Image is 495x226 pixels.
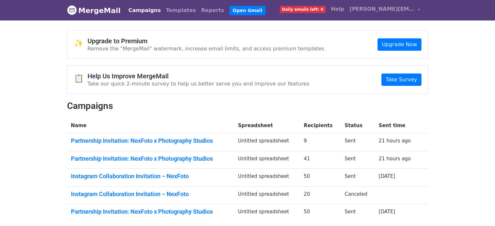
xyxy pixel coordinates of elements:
[71,173,230,180] a: Instagram Collaboration Invitation – NexFoto
[234,204,300,222] td: Untitled spreadsheet
[300,169,341,187] td: 50
[234,169,300,187] td: Untitled spreadsheet
[379,173,395,179] a: [DATE]
[379,209,395,215] a: [DATE]
[234,133,300,151] td: Untitled spreadsheet
[379,156,411,162] a: 21 hours ago
[341,204,375,222] td: Sent
[199,4,227,17] a: Reports
[328,3,347,16] a: Help
[74,74,88,83] span: 📋
[126,4,163,17] a: Campaigns
[375,118,419,133] th: Sent time
[71,208,230,215] a: Partnership Invitation: NexFoto x Photography Studios
[341,133,375,151] td: Sent
[378,38,421,51] a: Upgrade Now
[300,204,341,222] td: 50
[379,138,411,144] a: 21 hours ago
[67,5,77,15] img: MergeMail logo
[163,4,199,17] a: Templates
[300,151,341,169] td: 41
[277,3,328,16] a: Daily emails left: 0
[280,6,326,13] span: Daily emails left: 0
[234,186,300,204] td: Untitled spreadsheet
[71,191,230,198] a: Instagram Collaboration Invitation – NexFoto
[341,151,375,169] td: Sent
[67,118,234,133] th: Name
[347,3,423,18] a: [PERSON_NAME][EMAIL_ADDRESS][DOMAIN_NAME]
[341,169,375,187] td: Sent
[88,72,309,80] h4: Help Us Improve MergeMail
[74,39,88,48] span: ✨
[300,186,341,204] td: 20
[71,137,230,144] a: Partnership Invitation: NexFoto x Photography Studios
[234,151,300,169] td: Untitled spreadsheet
[67,100,428,112] h2: Campaigns
[88,37,324,45] h4: Upgrade to Premium
[88,80,309,87] p: Take our quick 2-minute survey to help us better serve you and improve our features
[71,155,230,162] a: Partnership Invitation: NexFoto x Photography Studios
[300,133,341,151] td: 9
[234,118,300,133] th: Spreadsheet
[341,186,375,204] td: Canceled
[341,118,375,133] th: Status
[300,118,341,133] th: Recipients
[88,45,324,52] p: Remove the "MergeMail" watermark, increase email limits, and access premium templates
[229,6,266,15] a: Open Gmail
[350,5,415,13] span: [PERSON_NAME][EMAIL_ADDRESS][DOMAIN_NAME]
[381,73,421,86] a: Take Survey
[67,4,121,17] a: MergeMail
